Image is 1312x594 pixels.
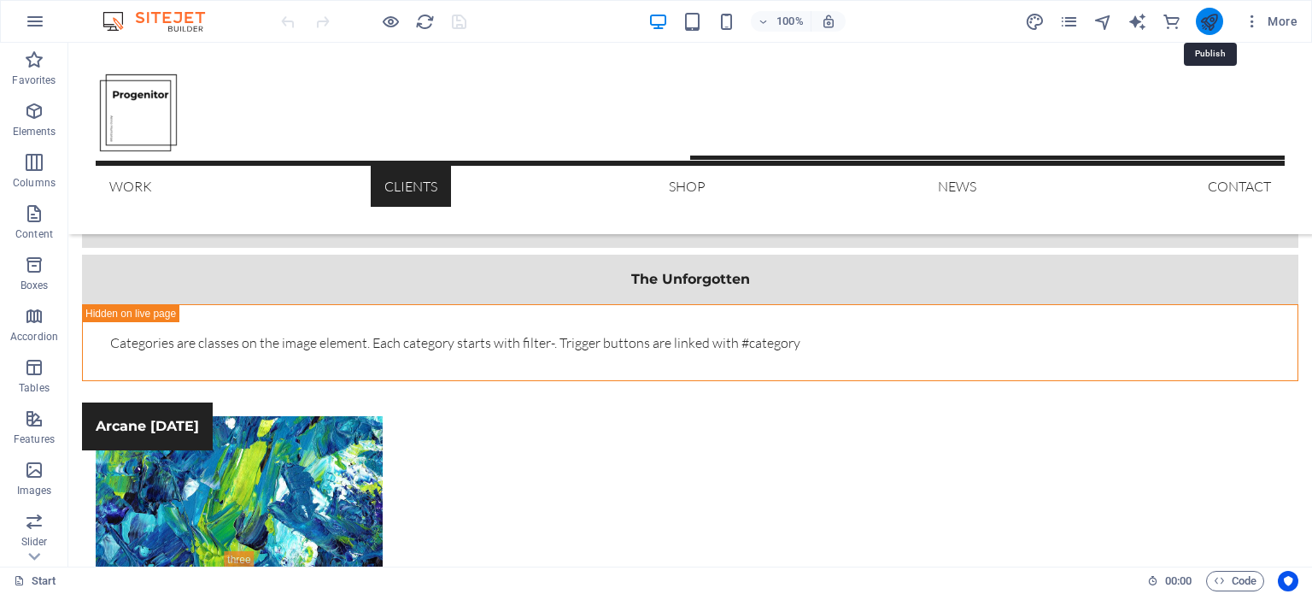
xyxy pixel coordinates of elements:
[1025,12,1045,32] i: Design (Ctrl+Alt+Y)
[1237,8,1304,35] button: More
[1177,574,1180,587] span: :
[1093,12,1113,32] i: Navigator
[13,176,56,190] p: Columns
[1127,11,1148,32] button: text_generator
[1147,571,1192,591] h6: Session time
[1196,8,1223,35] button: publish
[20,279,49,292] p: Boxes
[13,125,56,138] p: Elements
[1162,11,1182,32] button: commerce
[14,571,56,591] a: Click to cancel selection. Double-click to open Pages
[1127,12,1147,32] i: AI Writer
[98,11,226,32] img: Editor Logo
[776,11,804,32] h6: 100%
[1093,11,1114,32] button: navigator
[1214,571,1256,591] span: Code
[21,535,48,549] p: Slider
[15,227,53,241] p: Content
[1162,12,1181,32] i: Commerce
[12,74,56,87] p: Favorites
[14,432,55,446] p: Features
[415,12,435,32] i: Reload page
[1025,11,1045,32] button: design
[380,11,401,32] button: Click here to leave preview mode and continue editing
[1059,11,1080,32] button: pages
[751,11,811,32] button: 100%
[414,11,435,32] button: reload
[1244,13,1297,30] span: More
[1278,571,1298,591] button: Usercentrics
[1206,571,1264,591] button: Code
[1059,12,1079,32] i: Pages (Ctrl+Alt+S)
[10,330,58,344] p: Accordion
[1165,571,1192,591] span: 00 00
[19,381,50,395] p: Tables
[17,484,52,497] p: Images
[821,14,836,29] i: On resize automatically adjust zoom level to fit chosen device.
